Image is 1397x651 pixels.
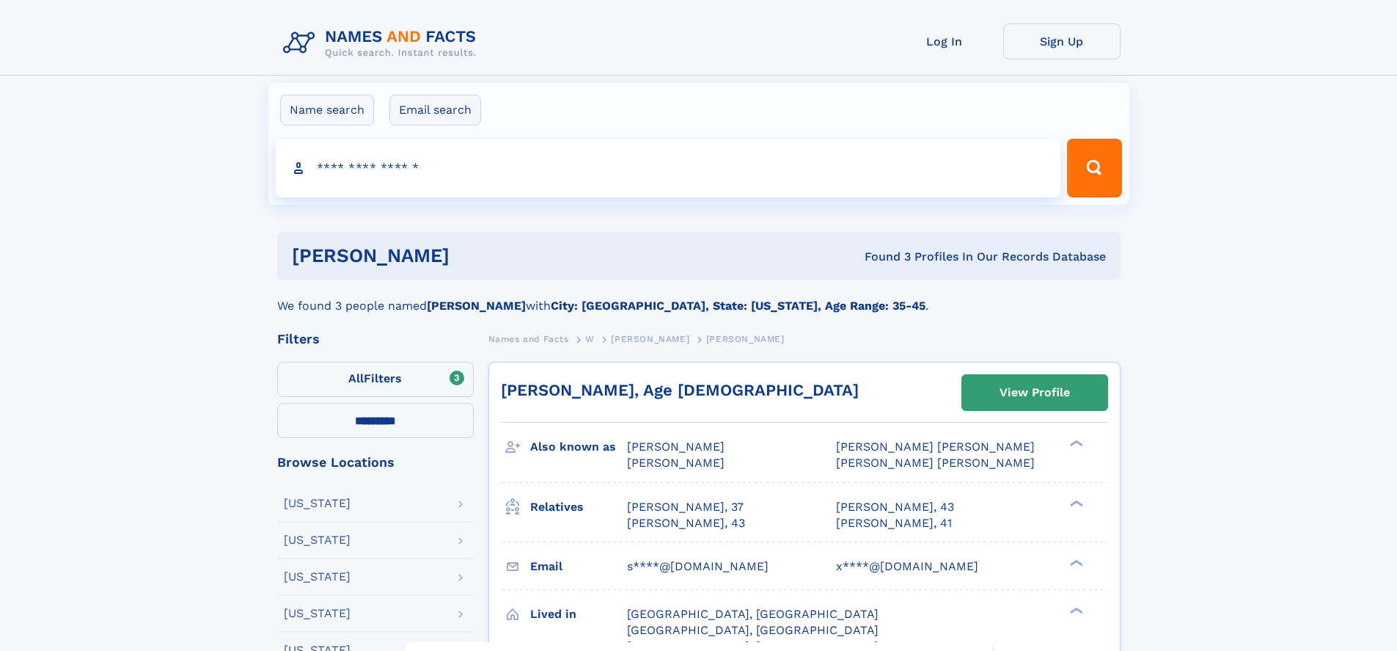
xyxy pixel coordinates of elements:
[501,381,859,399] a: [PERSON_NAME], Age [DEMOGRAPHIC_DATA]
[627,515,745,531] a: [PERSON_NAME], 43
[427,299,526,313] b: [PERSON_NAME]
[280,95,374,126] label: Name search
[1000,376,1070,410] div: View Profile
[836,499,954,515] a: [PERSON_NAME], 43
[284,498,351,509] div: [US_STATE]
[836,456,1035,470] span: [PERSON_NAME] [PERSON_NAME]
[1066,605,1084,615] div: ❯
[389,95,481,126] label: Email search
[886,23,1003,59] a: Log In
[530,495,627,520] h3: Relatives
[1066,498,1084,508] div: ❯
[277,23,488,63] img: Logo Names and Facts
[277,456,474,469] div: Browse Locations
[627,456,725,470] span: [PERSON_NAME]
[1003,23,1121,59] a: Sign Up
[284,534,351,546] div: [US_STATE]
[706,334,785,344] span: [PERSON_NAME]
[836,440,1035,454] span: [PERSON_NAME] [PERSON_NAME]
[277,362,474,397] label: Filters
[585,330,595,348] a: W
[1066,439,1084,448] div: ❯
[277,332,474,346] div: Filters
[1067,139,1121,197] button: Search Button
[657,249,1106,265] div: Found 3 Profiles In Our Records Database
[277,280,1121,315] div: We found 3 people named with .
[551,299,925,313] b: City: [GEOGRAPHIC_DATA], State: [US_STATE], Age Range: 35-45
[836,515,952,531] a: [PERSON_NAME], 41
[627,607,879,621] span: [GEOGRAPHIC_DATA], [GEOGRAPHIC_DATA]
[292,247,657,265] h1: [PERSON_NAME]
[627,499,744,515] a: [PERSON_NAME], 37
[1066,558,1084,567] div: ❯
[611,330,689,348] a: [PERSON_NAME]
[627,440,725,454] span: [PERSON_NAME]
[530,554,627,579] h3: Email
[962,375,1107,410] a: View Profile
[284,608,351,619] div: [US_STATE]
[530,602,627,627] h3: Lived in
[284,571,351,583] div: [US_STATE]
[348,371,364,385] span: All
[488,330,569,348] a: Names and Facts
[276,139,1061,197] input: search input
[585,334,595,344] span: W
[611,334,689,344] span: [PERSON_NAME]
[627,623,879,637] span: [GEOGRAPHIC_DATA], [GEOGRAPHIC_DATA]
[530,434,627,459] h3: Also known as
